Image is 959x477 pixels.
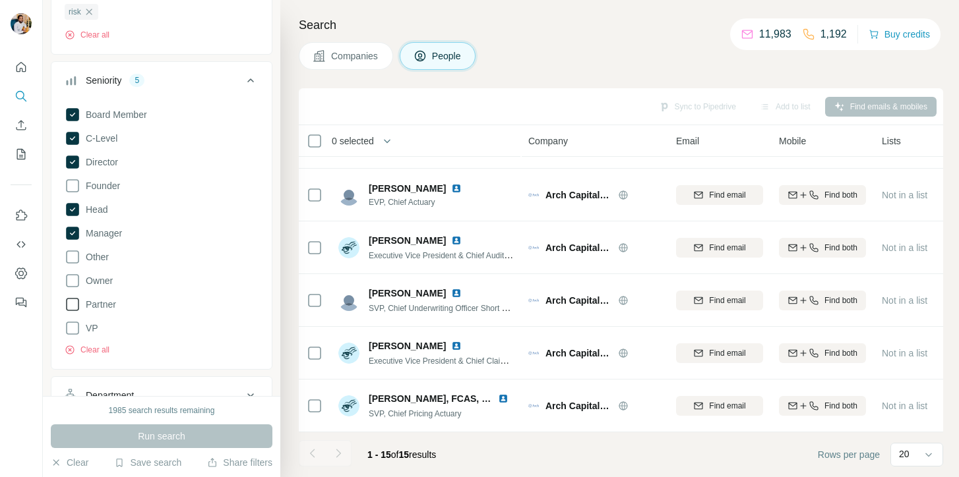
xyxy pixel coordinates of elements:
button: Search [11,84,32,108]
button: Find both [779,343,866,363]
img: Avatar [338,184,359,206]
span: Arch Capital Group [545,188,611,202]
span: 15 [399,449,410,460]
span: Find both [824,189,857,201]
span: Owner [80,274,113,287]
button: Quick start [11,55,32,79]
img: Logo of Arch Capital Group [528,242,539,253]
button: Use Surfe on LinkedIn [11,204,32,227]
span: Not in a list [882,190,927,200]
button: Clear all [65,344,109,356]
span: Head [80,203,108,216]
button: Save search [114,456,181,469]
span: of [391,449,399,460]
div: Department [86,389,134,402]
div: 5 [129,74,144,86]
span: [PERSON_NAME] [369,182,446,195]
img: LinkedIn logo [451,288,462,298]
span: Lists [882,134,901,148]
span: Founder [80,179,120,192]
span: Find both [824,295,857,306]
p: 1,192 [820,26,847,42]
span: results [367,449,436,460]
span: Board Member [80,108,147,121]
div: Seniority [86,74,121,87]
span: Find both [824,347,857,359]
span: Manager [80,227,122,240]
button: Feedback [11,291,32,314]
span: Companies [331,49,379,63]
button: Department [51,379,272,411]
span: Company [528,134,568,148]
button: Dashboard [11,262,32,285]
button: Share filters [207,456,272,469]
span: [PERSON_NAME] [369,234,446,247]
span: People [432,49,462,63]
span: Find email [709,347,745,359]
img: Logo of Arch Capital Group [528,348,539,358]
span: Not in a list [882,348,927,358]
span: Arch Capital Group [545,347,611,360]
img: Logo of Arch Capital Group [528,190,539,200]
img: Avatar [338,237,359,258]
img: LinkedIn logo [451,341,462,351]
button: Find email [676,396,763,416]
span: Arch Capital Group [545,241,611,254]
span: Find both [824,242,857,254]
h4: Search [299,16,943,34]
span: Not in a list [882,242,927,253]
p: 11,983 [759,26,791,42]
span: Partner [80,298,116,311]
span: Mobile [779,134,806,148]
span: Find both [824,400,857,412]
div: 1985 search results remaining [109,405,215,416]
img: Logo of Arch Capital Group [528,295,539,306]
button: Enrich CSV [11,113,32,137]
span: Executive Vice President & Chief Audit Executive [369,250,541,260]
span: [PERSON_NAME], FCAS, MAAA [369,393,509,404]
span: Executive Vice President & Chief Claims Officer [369,355,536,366]
span: SVP, Chief Pricing Actuary [369,409,462,418]
span: C-Level [80,132,117,145]
span: risk [69,6,81,18]
span: SVP, Chief Underwriting Officer Short Tail lines Arch Insurance International [369,302,633,313]
span: Find email [709,295,745,306]
button: Clear all [65,29,109,41]
img: LinkedIn logo [451,183,462,194]
p: 20 [899,447,910,461]
span: Arch Capital Group [545,399,611,412]
span: Not in a list [882,295,927,306]
button: Use Surfe API [11,233,32,256]
span: [PERSON_NAME] [369,287,446,300]
button: Clear [51,456,88,469]
img: LinkedIn logo [451,235,462,246]
img: Logo of Arch Capital Group [528,401,539,411]
button: Find email [676,291,763,310]
button: Find both [779,396,866,416]
img: Avatar [338,343,359,364]
span: VP [80,322,98,335]
span: 1 - 15 [367,449,391,460]
span: Director [80,155,118,169]
span: Find email [709,242,745,254]
span: EVP, Chief Actuary [369,196,467,208]
span: Other [80,250,109,264]
button: Seniority5 [51,65,272,101]
img: LinkedIn logo [498,393,509,404]
span: Find email [709,400,745,412]
span: [PERSON_NAME] [369,339,446,352]
span: 0 selected [332,134,374,148]
img: Avatar [338,290,359,311]
button: Buy credits [869,25,930,43]
img: Avatar [338,395,359,416]
button: My lists [11,142,32,166]
span: Rows per page [818,448,880,461]
button: Find email [676,185,763,205]
button: Find both [779,291,866,310]
span: Email [676,134,699,148]
span: Arch Capital Group [545,294,611,307]
button: Find email [676,343,763,363]
span: Find email [709,189,745,201]
button: Find both [779,238,866,258]
img: Avatar [11,13,32,34]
